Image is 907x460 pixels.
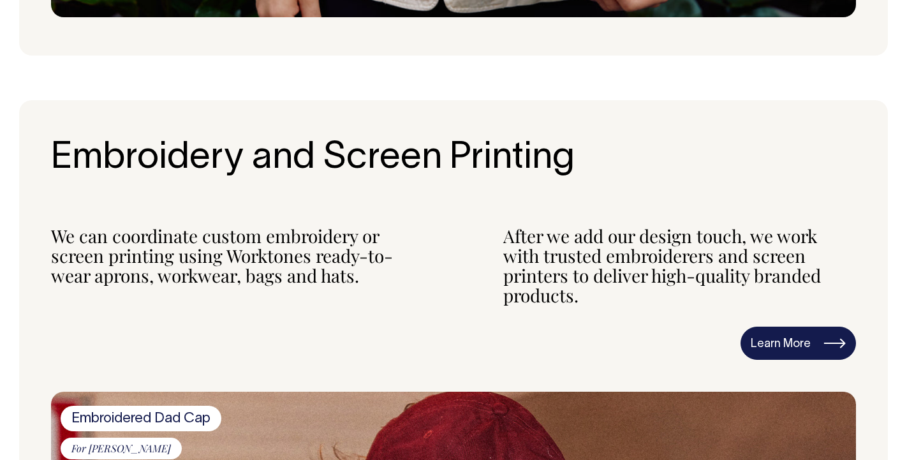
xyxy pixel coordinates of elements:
div: We can coordinate custom embroidery or screen printing using Worktones ready-to-wear aprons, work... [51,226,404,305]
h2: Embroidery and Screen Printing [51,138,856,179]
a: Learn More [741,327,856,360]
div: After we add our design touch, we work with trusted embroiderers and screen printers to deliver h... [503,226,856,305]
span: For [PERSON_NAME] [61,438,182,459]
span: Embroidered Dad Cap [61,406,221,431]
